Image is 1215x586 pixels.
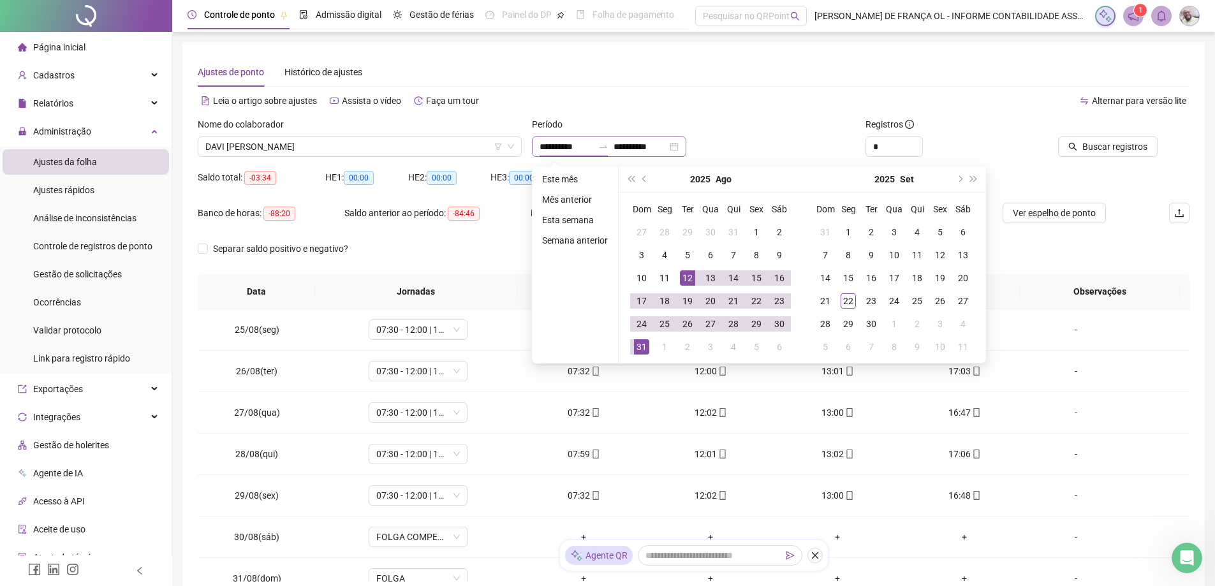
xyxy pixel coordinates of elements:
[634,270,649,286] div: 10
[18,385,27,393] span: export
[634,339,649,355] div: 31
[284,67,362,77] span: Histórico de ajustes
[703,293,718,309] div: 20
[768,289,791,312] td: 2025-08-23
[814,335,837,358] td: 2025-10-05
[33,213,136,223] span: Análise de inconsistências
[1058,136,1158,157] button: Buscar registros
[952,312,975,335] td: 2025-10-04
[745,267,768,289] td: 2025-08-15
[33,325,101,335] span: Validar protocolo
[864,339,879,355] div: 7
[244,171,276,185] span: -03:34
[883,221,906,244] td: 2025-09-03
[874,166,895,192] button: year panel
[749,224,764,240] div: 1
[409,10,474,20] span: Gestão de férias
[865,117,914,131] span: Registros
[33,70,75,80] span: Cadastros
[342,96,401,106] span: Assista o vídeo
[18,43,27,52] span: home
[699,335,722,358] td: 2025-09-03
[841,316,856,332] div: 29
[699,312,722,335] td: 2025-08-27
[509,171,539,185] span: 00:00
[18,497,27,506] span: api
[952,267,975,289] td: 2025-09-20
[676,312,699,335] td: 2025-08-26
[690,166,711,192] button: year panel
[745,312,768,335] td: 2025-08-29
[699,198,722,221] th: Qua
[699,244,722,267] td: 2025-08-06
[952,198,975,221] th: Sáb
[494,143,502,150] span: filter
[1138,6,1143,15] span: 1
[1174,208,1184,218] span: upload
[376,403,460,422] span: 07:30 - 12:00 | 13:00 - 17:00
[537,233,613,248] li: Semana anterior
[749,270,764,286] div: 15
[630,267,653,289] td: 2025-08-10
[722,267,745,289] td: 2025-08-14
[33,98,73,108] span: Relatórios
[537,172,613,187] li: Este mês
[790,11,800,21] span: search
[929,335,952,358] td: 2025-10-10
[726,339,741,355] div: 4
[864,316,879,332] div: 30
[955,316,971,332] div: 4
[906,198,929,221] th: Qui
[676,198,699,221] th: Ter
[864,224,879,240] div: 2
[657,339,672,355] div: 1
[900,166,914,192] button: month panel
[325,170,408,185] div: HE 1:
[299,10,308,19] span: file-done
[814,221,837,244] td: 2025-08-31
[745,244,768,267] td: 2025-08-08
[929,312,952,335] td: 2025-10-03
[680,224,695,240] div: 29
[205,137,514,156] span: DAVI FELIPE NASCIMENTO DE OLIVEIRA
[630,312,653,335] td: 2025-08-24
[929,244,952,267] td: 2025-09-12
[657,224,672,240] div: 28
[634,293,649,309] div: 17
[772,316,787,332] div: 30
[517,274,643,309] th: Entrada 1
[883,267,906,289] td: 2025-09-17
[1128,10,1139,22] span: notification
[955,339,971,355] div: 11
[376,362,460,381] span: 07:30 - 12:00 | 13:00 - 17:00
[198,170,325,185] div: Saldo total:
[818,316,833,332] div: 28
[837,289,860,312] td: 2025-09-22
[932,247,948,263] div: 12
[1098,9,1112,23] img: sparkle-icon.fc2bf0ac1784a2077858766a79e2daf3.svg
[33,552,100,562] span: Atestado técnico
[657,247,672,263] div: 4
[502,10,552,20] span: Painel do DP
[749,339,764,355] div: 5
[1080,96,1089,105] span: swap
[18,71,27,80] span: user-add
[860,221,883,244] td: 2025-09-02
[680,316,695,332] div: 26
[33,496,85,506] span: Acesso à API
[414,96,423,105] span: history
[772,270,787,286] div: 16
[316,10,381,20] span: Admissão digital
[570,549,583,562] img: sparkle-icon.fc2bf0ac1784a2077858766a79e2daf3.svg
[860,267,883,289] td: 2025-09-16
[955,293,971,309] div: 27
[929,198,952,221] th: Sex
[837,335,860,358] td: 2025-10-06
[630,221,653,244] td: 2025-07-27
[952,221,975,244] td: 2025-09-06
[841,247,856,263] div: 8
[1156,10,1167,22] span: bell
[818,224,833,240] div: 31
[630,244,653,267] td: 2025-08-03
[768,244,791,267] td: 2025-08-09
